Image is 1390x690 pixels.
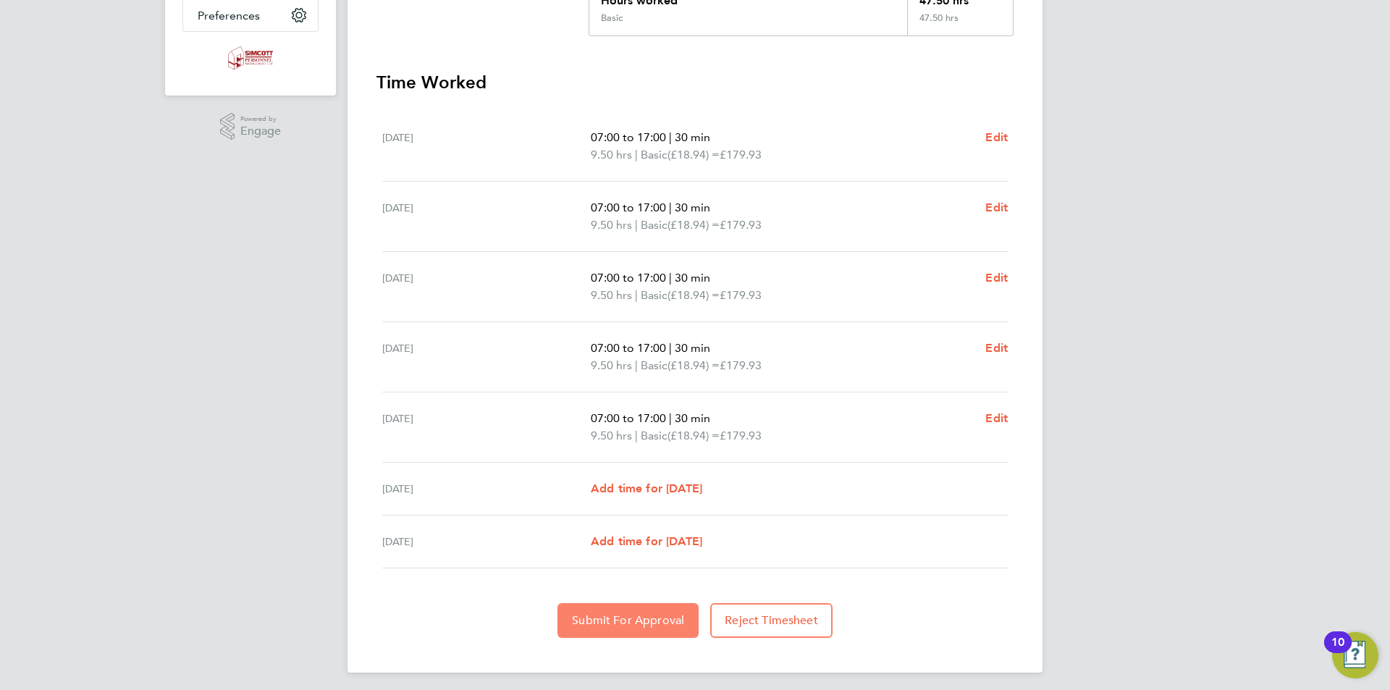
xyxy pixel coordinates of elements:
span: £179.93 [720,218,762,232]
span: | [635,148,638,161]
a: Go to home page [182,46,319,70]
span: | [669,341,672,355]
span: 9.50 hrs [591,218,632,232]
span: | [635,288,638,302]
span: £179.93 [720,429,762,442]
a: Powered byEngage [220,113,282,140]
span: £179.93 [720,358,762,372]
a: Edit [985,269,1008,287]
span: | [635,358,638,372]
span: Engage [240,125,281,138]
div: [DATE] [382,340,591,374]
h3: Time Worked [376,71,1014,94]
span: 9.50 hrs [591,358,632,372]
span: £179.93 [720,148,762,161]
span: Edit [985,341,1008,355]
span: 07:00 to 17:00 [591,411,666,425]
span: 30 min [675,411,710,425]
span: 9.50 hrs [591,148,632,161]
a: Edit [985,199,1008,216]
button: Reject Timesheet [710,603,833,638]
div: Basic [601,12,623,24]
span: | [669,271,672,285]
span: Basic [641,216,667,234]
span: 30 min [675,130,710,144]
div: [DATE] [382,129,591,164]
div: [DATE] [382,533,591,550]
span: (£18.94) = [667,429,720,442]
div: 10 [1331,642,1344,661]
span: (£18.94) = [667,358,720,372]
img: simcott-logo-retina.png [228,46,274,70]
button: Open Resource Center, 10 new notifications [1332,632,1378,678]
span: Basic [641,357,667,374]
div: 47.50 hrs [907,12,1013,35]
a: Edit [985,340,1008,357]
span: Add time for [DATE] [591,534,702,548]
a: Edit [985,410,1008,427]
span: £179.93 [720,288,762,302]
span: 9.50 hrs [591,288,632,302]
span: Basic [641,287,667,304]
span: 30 min [675,201,710,214]
span: Reject Timesheet [725,613,818,628]
span: 07:00 to 17:00 [591,130,666,144]
span: Edit [985,130,1008,144]
span: Basic [641,146,667,164]
span: Edit [985,201,1008,214]
span: (£18.94) = [667,218,720,232]
span: Preferences [198,9,260,22]
span: | [669,201,672,214]
span: 9.50 hrs [591,429,632,442]
span: Edit [985,411,1008,425]
span: | [635,218,638,232]
button: Submit For Approval [557,603,699,638]
span: Submit For Approval [572,613,684,628]
div: [DATE] [382,199,591,234]
span: 30 min [675,271,710,285]
span: Add time for [DATE] [591,481,702,495]
span: 07:00 to 17:00 [591,201,666,214]
div: [DATE] [382,410,591,445]
span: (£18.94) = [667,288,720,302]
span: (£18.94) = [667,148,720,161]
span: | [669,411,672,425]
span: Basic [641,427,667,445]
span: Powered by [240,113,281,125]
span: 07:00 to 17:00 [591,341,666,355]
a: Add time for [DATE] [591,480,702,497]
span: 07:00 to 17:00 [591,271,666,285]
a: Edit [985,129,1008,146]
a: Add time for [DATE] [591,533,702,550]
span: | [635,429,638,442]
span: 30 min [675,341,710,355]
div: [DATE] [382,269,591,304]
div: [DATE] [382,480,591,497]
span: | [669,130,672,144]
span: Edit [985,271,1008,285]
